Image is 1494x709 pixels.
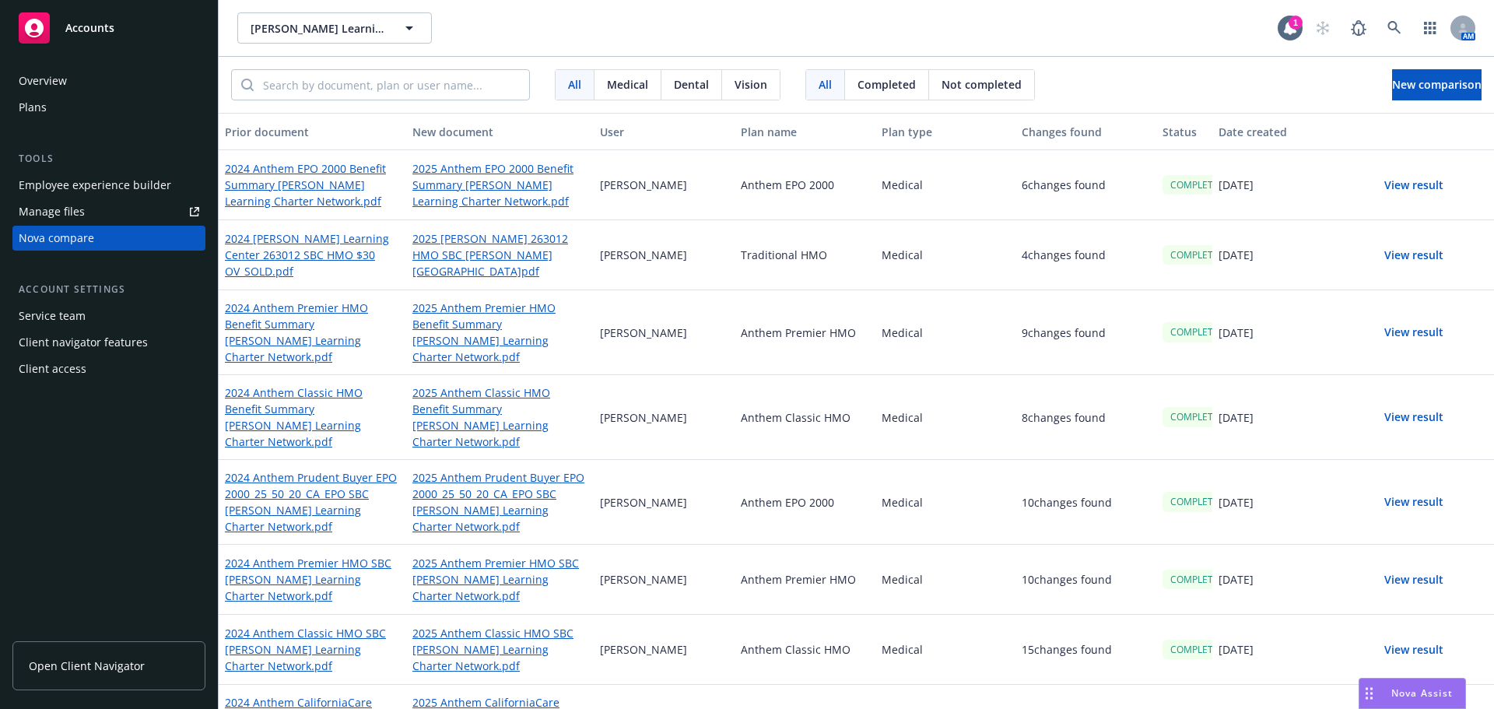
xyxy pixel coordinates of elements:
[1379,12,1410,44] a: Search
[29,658,145,674] span: Open Client Navigator
[1163,570,1233,589] div: COMPLETED
[12,95,205,120] a: Plans
[600,641,687,658] p: [PERSON_NAME]
[735,460,875,545] div: Anthem EPO 2000
[1415,12,1446,44] a: Switch app
[875,615,1016,685] div: Medical
[412,124,587,140] div: New document
[12,151,205,167] div: Tools
[1392,69,1482,100] button: New comparison
[882,124,1010,140] div: Plan type
[412,230,587,279] a: 2025 [PERSON_NAME] 263012 HMO SBC [PERSON_NAME][GEOGRAPHIC_DATA]pdf
[412,469,587,535] a: 2025 Anthem Prudent Buyer EPO 2000_25_50_20_CA_EPO SBC [PERSON_NAME] Learning Charter Network.pdf
[225,160,400,209] a: 2024 Anthem EPO 2000 Benefit Summary [PERSON_NAME] Learning Charter Network.pdf
[1163,245,1233,265] div: COMPLETED
[1219,409,1254,426] p: [DATE]
[412,384,587,450] a: 2025 Anthem Classic HMO Benefit Summary [PERSON_NAME] Learning Charter Network.pdf
[241,79,254,91] svg: Search
[1219,177,1254,193] p: [DATE]
[1219,325,1254,341] p: [DATE]
[12,173,205,198] a: Employee experience builder
[1359,402,1468,433] button: View result
[735,150,875,220] div: Anthem EPO 2000
[674,76,709,93] span: Dental
[1022,177,1106,193] p: 6 changes found
[1163,492,1233,511] div: COMPLETED
[735,615,875,685] div: Anthem Classic HMO
[1219,124,1347,140] div: Date created
[942,76,1022,93] span: Not completed
[1022,325,1106,341] p: 9 changes found
[1163,322,1233,342] div: COMPLETED
[1022,124,1150,140] div: Changes found
[1022,641,1112,658] p: 15 changes found
[412,300,587,365] a: 2025 Anthem Premier HMO Benefit Summary [PERSON_NAME] Learning Charter Network.pdf
[735,290,875,375] div: Anthem Premier HMO
[1219,641,1254,658] p: [DATE]
[254,70,529,100] input: Search by document, plan or user name...
[735,545,875,615] div: Anthem Premier HMO
[875,545,1016,615] div: Medical
[1022,247,1106,263] p: 4 changes found
[219,113,406,150] button: Prior document
[594,113,735,150] button: User
[1022,409,1106,426] p: 8 changes found
[600,177,687,193] p: [PERSON_NAME]
[19,304,86,328] div: Service team
[1359,486,1468,518] button: View result
[225,124,400,140] div: Prior document
[12,356,205,381] a: Client access
[568,76,581,93] span: All
[875,290,1016,375] div: Medical
[412,160,587,209] a: 2025 Anthem EPO 2000 Benefit Summary [PERSON_NAME] Learning Charter Network.pdf
[735,113,875,150] button: Plan name
[1359,317,1468,348] button: View result
[1219,247,1254,263] p: [DATE]
[19,173,171,198] div: Employee experience builder
[857,76,916,93] span: Completed
[1359,634,1468,665] button: View result
[1163,407,1233,426] div: COMPLETED
[19,95,47,120] div: Plans
[12,199,205,224] a: Manage files
[1391,686,1453,700] span: Nova Assist
[412,625,587,674] a: 2025 Anthem Classic HMO SBC [PERSON_NAME] Learning Charter Network.pdf
[237,12,432,44] button: [PERSON_NAME] Learning Charter Network
[1015,113,1156,150] button: Changes found
[741,124,869,140] div: Plan name
[225,384,400,450] a: 2024 Anthem Classic HMO Benefit Summary [PERSON_NAME] Learning Charter Network.pdf
[1359,240,1468,271] button: View result
[875,220,1016,290] div: Medical
[1359,170,1468,201] button: View result
[1343,12,1374,44] a: Report a Bug
[600,325,687,341] p: [PERSON_NAME]
[225,555,400,604] a: 2024 Anthem Premier HMO SBC [PERSON_NAME] Learning Charter Network.pdf
[600,247,687,263] p: [PERSON_NAME]
[19,356,86,381] div: Client access
[1359,679,1379,708] div: Drag to move
[225,469,400,535] a: 2024 Anthem Prudent Buyer EPO 2000_25_50_20_CA_EPO SBC [PERSON_NAME] Learning Charter Network.pdf
[251,20,385,37] span: [PERSON_NAME] Learning Charter Network
[1156,113,1212,150] button: Status
[600,494,687,511] p: [PERSON_NAME]
[1359,678,1466,709] button: Nova Assist
[819,76,832,93] span: All
[1359,564,1468,595] button: View result
[19,330,148,355] div: Client navigator features
[225,625,400,674] a: 2024 Anthem Classic HMO SBC [PERSON_NAME] Learning Charter Network.pdf
[19,226,94,251] div: Nova compare
[12,68,205,93] a: Overview
[19,199,85,224] div: Manage files
[1022,571,1112,588] p: 10 changes found
[600,124,728,140] div: User
[1163,640,1233,659] div: COMPLETED
[875,375,1016,460] div: Medical
[875,460,1016,545] div: Medical
[1219,571,1254,588] p: [DATE]
[1307,12,1338,44] a: Start snowing
[600,409,687,426] p: [PERSON_NAME]
[225,300,400,365] a: 2024 Anthem Premier HMO Benefit Summary [PERSON_NAME] Learning Charter Network.pdf
[607,76,648,93] span: Medical
[735,220,875,290] div: Traditional HMO
[875,150,1016,220] div: Medical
